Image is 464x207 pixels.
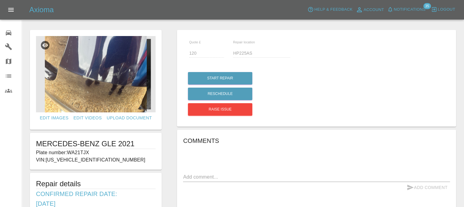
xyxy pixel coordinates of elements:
[29,5,54,15] h5: Axioma
[36,36,156,112] img: b8ce4d45-6923-4f21-b249-d34de2a802ab
[188,103,252,116] button: Raise issue
[71,112,104,124] a: Edit Videos
[37,112,71,124] a: Edit Images
[189,40,201,44] span: Quote £
[394,6,426,13] span: Notifications
[4,2,18,17] button: Open drawer
[233,40,255,44] span: Repair location
[354,5,386,15] a: Account
[430,5,457,14] button: Logout
[386,5,427,14] button: Notifications
[438,6,455,13] span: Logout
[36,139,156,149] h1: MERCEDES-BENZ GLE 2021
[188,72,252,85] button: Start Repair
[36,149,156,156] p: Plate number: WA21TJX
[36,156,156,164] p: VIN: [US_VEHICLE_IDENTIFICATION_NUMBER]
[364,6,384,13] span: Account
[423,3,431,9] span: 35
[104,112,154,124] a: Upload Document
[36,179,156,189] h5: Repair details
[314,6,352,13] span: Help & Feedback
[306,5,354,14] button: Help & Feedback
[188,88,252,100] button: Reschedule
[183,136,450,146] h6: Comments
